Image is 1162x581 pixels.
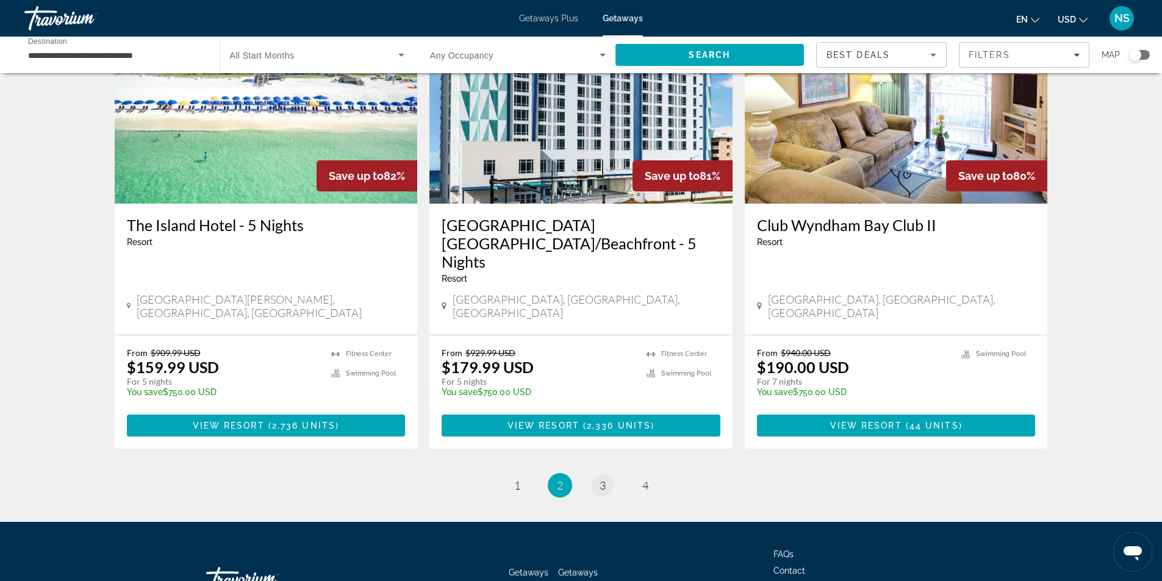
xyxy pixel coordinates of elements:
[827,50,890,60] span: Best Deals
[265,421,339,430] span: ( )
[127,237,152,247] span: Resort
[902,421,963,430] span: ( )
[127,387,163,397] span: You save
[28,37,67,45] span: Destination
[773,566,805,576] a: Contact
[757,387,793,397] span: You save
[757,376,950,387] p: For 7 nights
[346,350,392,358] span: Fitness Center
[642,479,648,492] span: 4
[1114,12,1130,24] span: NS
[600,479,606,492] span: 3
[827,48,936,62] mat-select: Sort by
[28,48,204,63] input: Select destination
[603,13,643,23] a: Getaways
[509,568,548,577] a: Getaways
[193,421,265,430] span: View Resort
[442,348,462,358] span: From
[1106,5,1138,31] button: User Menu
[757,348,778,358] span: From
[442,376,634,387] p: For 5 nights
[442,358,534,376] p: $179.99 USD
[127,348,148,358] span: From
[137,293,405,319] span: [GEOGRAPHIC_DATA][PERSON_NAME], [GEOGRAPHIC_DATA], [GEOGRAPHIC_DATA]
[1102,46,1120,63] span: Map
[24,2,146,34] a: Travorium
[969,50,1010,60] span: Filters
[645,169,700,182] span: Save up to
[442,387,634,397] p: $750.00 USD
[1113,532,1152,571] iframe: Button to launch messaging window
[946,160,1047,191] div: 80%
[151,348,201,358] span: $909.99 USD
[442,274,467,283] span: Resort
[230,51,295,60] span: All Start Months
[127,376,320,387] p: For 5 nights
[661,350,707,358] span: Fitness Center
[557,479,563,492] span: 2
[757,237,783,247] span: Resort
[757,415,1036,437] button: View Resort(44 units)
[272,421,335,430] span: 2,736 units
[1016,15,1028,24] span: en
[127,358,219,376] p: $159.99 USD
[745,9,1048,204] img: Club Wyndham Bay Club II
[115,473,1048,497] nav: Pagination
[587,421,651,430] span: 2,336 units
[453,293,720,319] span: [GEOGRAPHIC_DATA], [GEOGRAPHIC_DATA], [GEOGRAPHIC_DATA]
[430,51,493,60] span: Any Occupancy
[127,216,406,234] a: The Island Hotel - 5 Nights
[579,421,655,430] span: ( )
[689,50,730,60] span: Search
[465,348,515,358] span: $929.99 USD
[1058,10,1088,28] button: Change currency
[757,216,1036,234] a: Club Wyndham Bay Club II
[976,350,1026,358] span: Swimming Pool
[633,160,733,191] div: 81%
[442,415,720,437] button: View Resort(2,336 units)
[429,9,733,204] img: Hyatt Place Panama City Beach/Beachfront - 5 Nights
[346,369,396,377] span: Swimming Pool
[442,387,478,397] span: You save
[615,44,805,66] button: Search
[115,9,418,204] img: The Island Hotel - 5 Nights
[661,369,711,377] span: Swimming Pool
[757,387,950,397] p: $750.00 USD
[514,479,520,492] span: 1
[317,160,417,191] div: 82%
[127,387,320,397] p: $750.00 USD
[127,415,406,437] button: View Resort(2,736 units)
[909,421,959,430] span: 44 units
[1058,15,1076,24] span: USD
[1016,10,1039,28] button: Change language
[781,348,831,358] span: $940.00 USD
[329,169,384,182] span: Save up to
[507,421,579,430] span: View Resort
[830,421,902,430] span: View Resort
[757,358,849,376] p: $190.00 USD
[959,42,1089,68] button: Filters
[442,216,720,271] a: [GEOGRAPHIC_DATA] [GEOGRAPHIC_DATA]/Beachfront - 5 Nights
[958,169,1013,182] span: Save up to
[768,293,1036,319] span: [GEOGRAPHIC_DATA], [GEOGRAPHIC_DATA], [GEOGRAPHIC_DATA]
[519,13,578,23] a: Getaways Plus
[773,549,794,559] a: FAQs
